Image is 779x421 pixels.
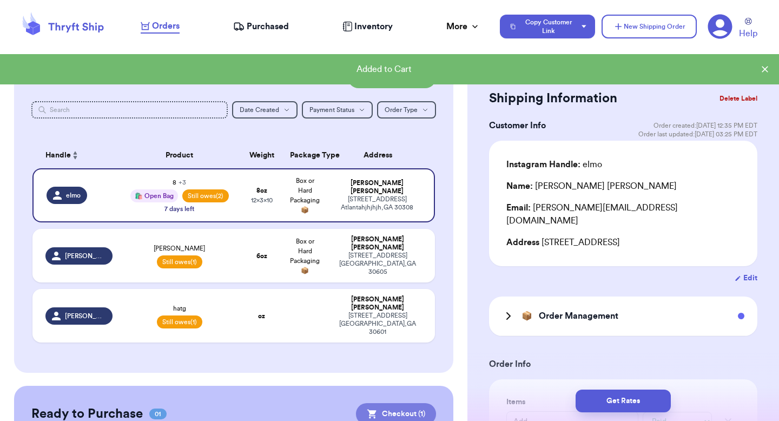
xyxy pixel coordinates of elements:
span: Payment Status [309,107,354,113]
span: hatg [173,305,186,312]
div: [PERSON_NAME][EMAIL_ADDRESS][DOMAIN_NAME] [506,201,740,227]
span: Email: [506,203,531,212]
span: Order Type [385,107,418,113]
input: Search [31,101,228,119]
span: Box or Hard Packaging 📦 [290,238,320,274]
span: Inventory [354,20,393,33]
span: 📦 [521,310,532,323]
th: Address [327,142,435,168]
div: [STREET_ADDRESS] [GEOGRAPHIC_DATA] , GA 30605 [333,252,422,276]
span: 01 [149,409,167,419]
a: Purchased [233,20,289,33]
button: Get Rates [576,390,671,412]
div: [PERSON_NAME] [PERSON_NAME] [333,179,421,195]
span: Purchased [247,20,289,33]
a: Orders [141,19,180,34]
div: [STREET_ADDRESS] Atlantahjhjhjh , GA 30308 [333,195,421,212]
div: elmo [506,158,602,171]
strong: oz [258,313,265,319]
div: 🛍️ Open Bag [130,189,178,202]
span: 8 [173,179,186,186]
div: [STREET_ADDRESS] [GEOGRAPHIC_DATA] , GA 30601 [333,312,422,336]
div: [STREET_ADDRESS] [506,236,740,249]
a: Inventory [342,20,393,33]
span: Date Created [240,107,279,113]
span: Still owes (1) [157,255,202,268]
span: Help [739,27,757,40]
div: Added to Cart [9,63,760,76]
span: [PERSON_NAME] [65,252,106,260]
th: Package Type [283,142,327,168]
div: More [446,20,480,33]
strong: 8 oz [256,187,267,194]
button: Order Type [377,101,436,119]
th: Weight [240,142,283,168]
button: New Shipping Order [602,15,697,38]
h2: Shipping Information [489,90,617,107]
span: + 3 [179,179,186,186]
span: Order created: [DATE] 12:35 PM EDT [653,121,757,130]
div: [PERSON_NAME] [PERSON_NAME] [506,180,677,193]
button: Date Created [232,101,298,119]
span: [PERSON_NAME] [65,312,106,320]
span: Handle [45,150,71,161]
h3: Order Management [539,310,618,323]
span: Address [506,238,539,247]
button: Payment Status [302,101,373,119]
button: Copy Customer Link [500,15,595,38]
span: elmo [66,191,81,200]
span: [PERSON_NAME] [154,245,205,252]
div: 7 days left [164,205,194,213]
h3: Customer Info [489,119,546,132]
div: [PERSON_NAME] [PERSON_NAME] [333,235,422,252]
button: Delete Label [715,87,762,110]
strong: 6 oz [256,253,267,259]
span: Box or Hard Packaging 📦 [290,177,320,213]
span: Instagram Handle: [506,160,580,169]
span: Still owes (2) [182,189,229,202]
button: Edit [735,273,757,284]
a: Help [739,18,757,40]
span: Order last updated: [DATE] 03:25 PM EDT [638,130,757,139]
div: [PERSON_NAME] [PERSON_NAME] [333,295,422,312]
span: Still owes (1) [157,315,202,328]
th: Product [119,142,240,168]
span: Name: [506,182,533,190]
h3: Order Info [489,358,757,371]
span: 12 x 3 x 10 [251,197,273,203]
button: Sort ascending [71,149,80,162]
span: Orders [152,19,180,32]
